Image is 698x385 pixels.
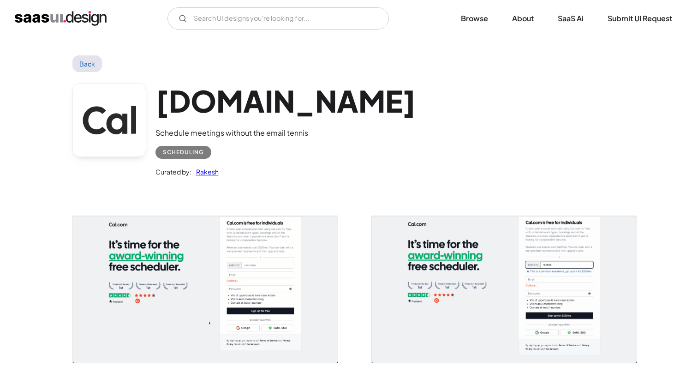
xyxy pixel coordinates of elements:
input: Search UI designs you're looking for... [167,7,389,30]
a: Back [72,55,102,72]
a: Submit UI Request [597,8,683,29]
form: Email Form [167,7,389,30]
a: Rakesh [191,166,219,177]
div: Schedule meetings without the email tennis [155,127,416,138]
div: Scheduling [163,147,204,158]
a: home [15,11,107,26]
img: 64224438150ff8168a6e8a73_Cal.com%20Scheduling%20Sign%20Up.png [73,216,338,362]
h1: [DOMAIN_NAME] [155,83,416,119]
img: 64224438005a73611aad9b82_Cal.com%20Open%20Scheduling%20Sign%20Up%20premium%20name.png [372,216,637,362]
a: open lightbox [372,216,637,362]
a: Browse [450,8,499,29]
a: open lightbox [73,216,338,362]
a: SaaS Ai [547,8,595,29]
a: About [501,8,545,29]
div: Curated by: [155,166,191,177]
